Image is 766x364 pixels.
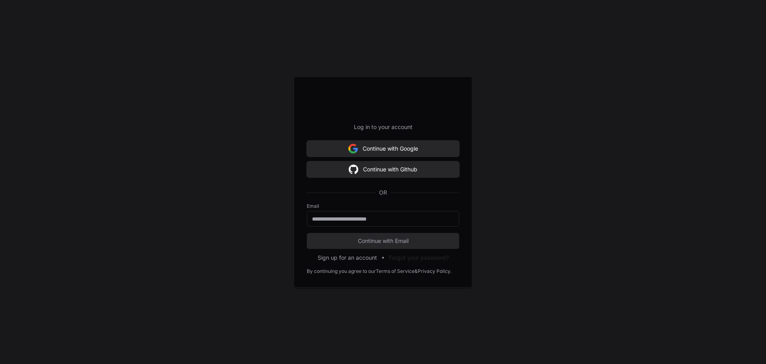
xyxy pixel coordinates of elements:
[307,161,459,177] button: Continue with Github
[307,233,459,249] button: Continue with Email
[376,189,390,197] span: OR
[318,254,377,262] button: Sign up for an account
[307,237,459,245] span: Continue with Email
[307,268,376,274] div: By continuing you agree to our
[307,123,459,131] p: Log in to your account
[418,268,451,274] a: Privacy Policy.
[349,161,358,177] img: Sign in with google
[389,254,449,262] button: Forgot your password?
[307,203,459,209] label: Email
[376,268,415,274] a: Terms of Service
[348,141,358,157] img: Sign in with google
[415,268,418,274] div: &
[307,141,459,157] button: Continue with Google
